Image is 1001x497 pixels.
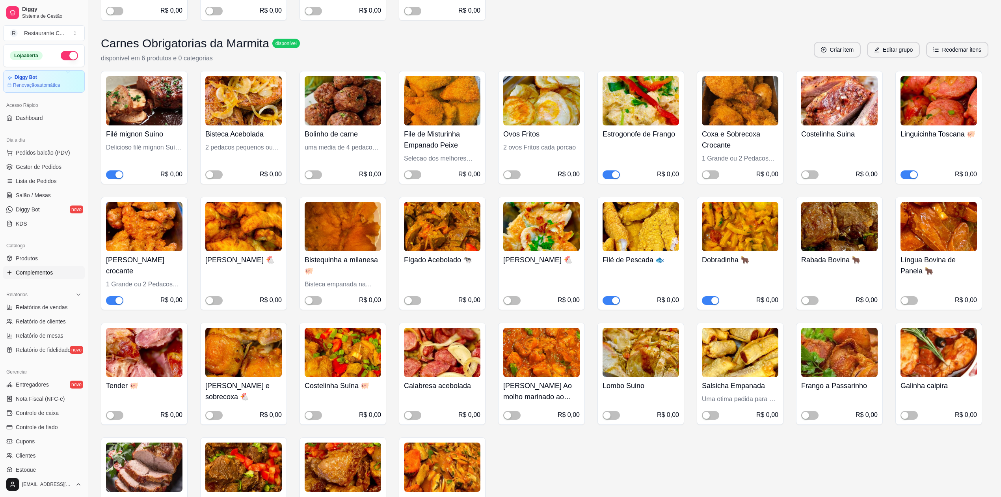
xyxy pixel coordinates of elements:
[305,380,381,391] h4: Costelinha Suína 🐖
[305,76,381,125] img: product-image
[657,295,679,305] div: R$ 0,00
[106,328,182,377] img: product-image
[3,392,85,405] a: Nota Fiscal (NFC-e)
[901,129,977,140] h4: Linguicinha Toscana 🐖
[205,202,282,251] img: product-image
[404,129,480,151] h4: File de Misturinha Empanado Peixe
[503,143,580,152] div: 2 ovos Fritos cada porcao
[160,6,182,15] div: R$ 0,00
[3,146,85,159] button: Pedidos balcão (PDV)
[305,254,381,277] h4: Bistequinha a milanesa 🐖
[404,254,480,265] h4: Fígado Acebolado 🐄
[101,36,269,50] h3: Carnes Obrigatorias da Marmita
[260,295,282,305] div: R$ 0,00
[856,410,878,420] div: R$ 0,00
[10,29,18,37] span: R
[404,443,480,492] img: product-image
[404,202,480,251] img: product-image
[10,51,43,60] div: Loja aberta
[874,47,880,52] span: edit
[801,380,878,391] h4: Frango a Passarinho
[801,254,878,265] h4: Rabada Bovina 🐂
[3,329,85,342] a: Relatório de mesas
[305,143,381,152] div: uma media de 4 pedacos a porcao
[3,421,85,433] a: Controle de fiado
[101,54,300,63] p: disponível em 6 produtos e 0 categorias
[503,328,580,377] img: product-image
[901,202,977,251] img: product-image
[3,407,85,419] a: Controle de caixa
[867,42,920,58] button: editEditar grupo
[926,42,988,58] button: ordered-listReodernar itens
[16,395,65,403] span: Nota Fiscal (NFC-e)
[106,202,182,251] img: product-image
[458,295,480,305] div: R$ 0,00
[603,328,679,377] img: product-image
[106,129,182,140] h4: Filé mignon Suíno
[3,266,85,279] a: Complementos
[6,291,28,298] span: Relatórios
[3,344,85,356] a: Relatório de fidelidadenovo
[15,75,37,80] article: Diggy Bot
[13,82,60,88] article: Renovação automática
[305,280,381,289] div: Bisteca empanada na Panko
[16,346,71,354] span: Relatório de fidelidade
[3,189,85,202] a: Salão / Mesas
[702,129,778,151] h4: Coxa e Sobrecoxa Crocante
[16,149,70,157] span: Pedidos balcão (PDV)
[106,76,182,125] img: product-image
[3,175,85,187] a: Lista de Pedidos
[16,318,66,325] span: Relatório de clientes
[901,380,977,391] h4: Galinha caipira
[16,254,38,262] span: Produtos
[603,129,679,140] h4: Estrogonofe de Frango
[3,70,85,93] a: Diggy BotRenovaçãoautomática
[3,475,85,494] button: [EMAIL_ADDRESS][DOMAIN_NAME]
[274,40,298,47] span: disponível
[106,443,182,492] img: product-image
[702,380,778,391] h4: Salsicha Empanada
[3,3,85,22] a: DiggySistema de Gestão
[61,51,78,60] button: Alterar Status
[814,42,861,58] button: plus-circleCriar item
[16,381,49,389] span: Entregadores
[657,410,679,420] div: R$ 0,00
[160,295,182,305] div: R$ 0,00
[955,170,977,179] div: R$ 0,00
[260,170,282,179] div: R$ 0,00
[702,254,778,265] h4: Dobradinha 🐂
[955,295,977,305] div: R$ 0,00
[305,202,381,251] img: product-image
[856,295,878,305] div: R$ 0,00
[22,481,72,488] span: [EMAIL_ADDRESS][DOMAIN_NAME]
[503,254,580,265] h4: [PERSON_NAME] 🐔
[16,220,27,228] span: KDS
[3,99,85,112] div: Acesso Rápido
[603,254,679,265] h4: Filé de Pescada 🐟
[305,328,381,377] img: product-image
[756,410,778,420] div: R$ 0,00
[260,410,282,420] div: R$ 0,00
[205,76,282,125] img: product-image
[933,47,939,52] span: ordered-list
[856,170,878,179] div: R$ 0,00
[359,6,381,15] div: R$ 0,00
[359,170,381,179] div: R$ 0,00
[16,452,36,460] span: Clientes
[3,366,85,378] div: Gerenciar
[503,129,580,140] h4: Ovos Fritos
[16,206,40,213] span: Diggy Bot
[305,129,381,140] h4: Bolinho de carne
[801,76,878,125] img: product-image
[801,202,878,251] img: product-image
[16,437,35,445] span: Cupons
[16,114,43,122] span: Dashboard
[801,328,878,377] img: product-image
[702,328,778,377] img: product-image
[3,217,85,230] a: KDS
[3,134,85,146] div: Dia a dia
[359,295,381,305] div: R$ 0,00
[22,6,82,13] span: Diggy
[3,449,85,462] a: Clientes
[3,463,85,476] a: Estoque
